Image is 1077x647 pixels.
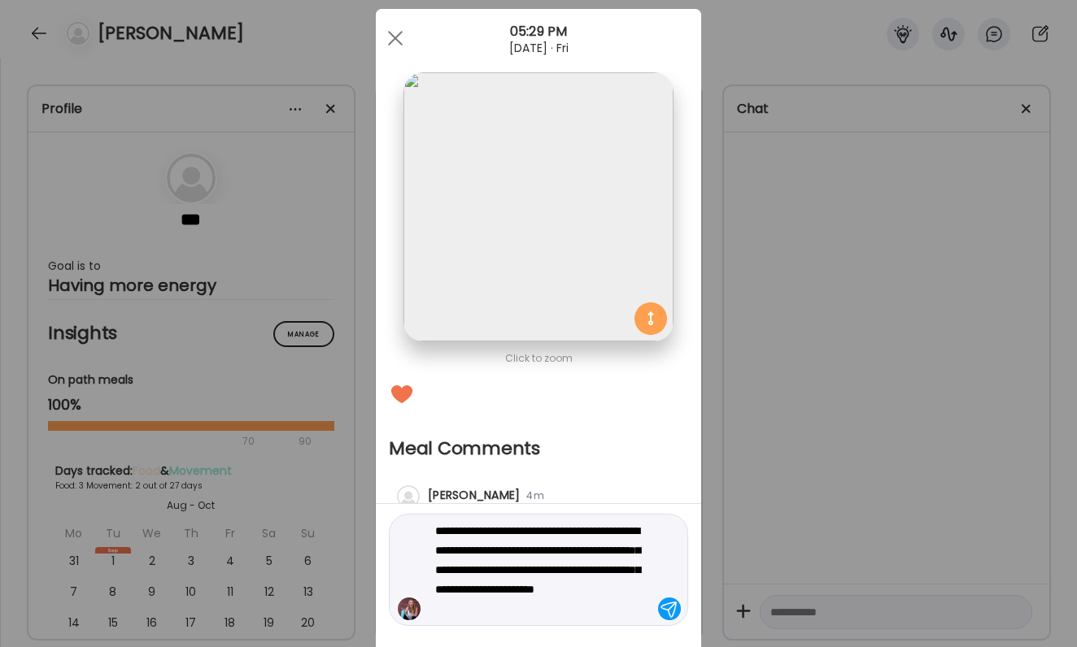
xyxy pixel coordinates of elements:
div: 05:29 PM [376,22,701,41]
span: 4m [520,489,544,502]
img: avatars%2FoINX4Z8Ej2fvi1pB3mezSt0P9Y82 [398,597,421,620]
h2: Meal Comments [389,436,688,461]
img: images%2FYbibzz13L5YtVWhTbCBCLXSanO73%2FwbjKDyxjM7psUvaGb8P5%2FPOYO7zMbvpbYNacjdXNH_1080 [403,72,673,341]
div: Click to zoom [389,349,688,368]
div: [DATE] · Fri [376,41,701,54]
img: bg-avatar-default.svg [397,485,420,508]
span: [PERSON_NAME] [428,487,520,503]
